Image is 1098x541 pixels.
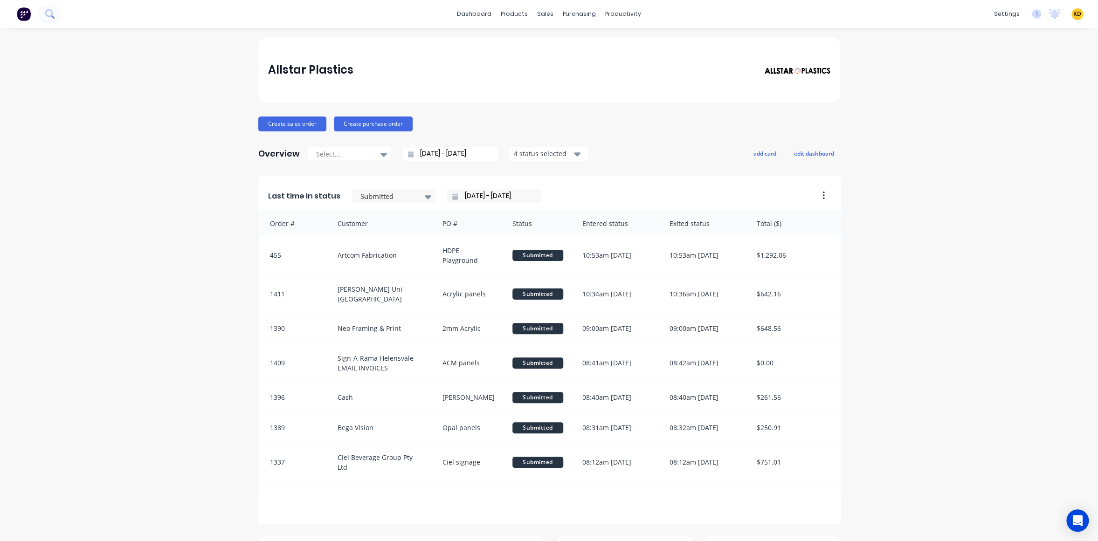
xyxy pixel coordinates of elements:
div: $1,292.06 [747,236,841,274]
div: 08:12am [DATE] [573,443,660,481]
span: Last time in status [268,191,340,202]
div: 08:40am [DATE] [573,383,660,412]
div: $0.00 [747,344,841,382]
div: 09:00am [DATE] [660,314,747,343]
div: Neo Framing & Print [328,314,433,343]
button: Create purchase order [334,116,413,131]
div: settings [989,7,1024,21]
div: Bega Vision [328,413,433,443]
div: HDPE Playground [433,236,503,274]
div: [PERSON_NAME] Uni - [GEOGRAPHIC_DATA] [328,275,433,313]
input: Filter by date [458,189,538,203]
div: Status [503,211,573,236]
span: Submitted [512,457,564,468]
div: $642.16 [747,275,841,313]
div: purchasing [558,7,601,21]
div: 08:40am [DATE] [660,383,747,412]
div: Allstar Plastics [268,61,353,79]
div: Ciel signage [433,443,503,481]
div: 10:53am [DATE] [573,236,660,274]
div: 1390 [259,314,329,343]
div: 10:36am [DATE] [660,275,747,313]
div: 455 [259,236,329,274]
div: 10:34am [DATE] [573,275,660,313]
span: KD [1073,10,1081,18]
button: 4 status selected [509,147,588,161]
div: sales [532,7,558,21]
div: $3,846.26 [747,482,841,510]
div: $250.91 [747,413,841,443]
div: 2mm Acrylic [433,314,503,343]
div: PO # [433,211,503,236]
div: Artcom Fabrication [328,236,433,274]
div: $648.56 [747,314,841,343]
div: Exited status [660,211,747,236]
span: Submitted [512,357,564,369]
div: Overview [258,144,300,163]
div: 09:00am [DATE] [573,314,660,343]
div: 08:31am [DATE] [573,413,660,443]
div: 08:12am [DATE] [660,443,747,481]
div: Sign-A-Rama Helensvale - EMAIL INVOICES [328,344,433,382]
div: Open Intercom Messenger [1066,509,1089,532]
div: Total ($) [747,211,841,236]
div: 1409 [259,344,329,382]
button: Create sales order [258,116,326,131]
div: 1389 [259,413,329,443]
div: 08:32am [DATE] [660,413,747,443]
div: ACM panels [433,344,503,382]
span: Submitted [512,422,564,433]
div: products [496,7,532,21]
div: $261.56 [747,383,841,412]
div: 1411 [259,275,329,313]
div: 10:53am [DATE] [660,236,747,274]
div: Customer [328,211,433,236]
div: Ciel Beverage Group Pty Ltd [328,443,433,481]
div: productivity [601,7,646,21]
div: 4 status selected [514,149,573,158]
span: Submitted [512,288,564,300]
span: Submitted [512,323,564,334]
div: 1337 [259,443,329,481]
div: $751.01 [747,443,841,481]
div: [PERSON_NAME] [433,383,503,412]
a: dashboard [452,7,496,21]
span: Submitted [512,392,564,403]
img: Allstar Plastics [765,67,830,75]
div: Opal panels [433,413,503,443]
button: edit dashboard [788,147,840,159]
div: 08:41am [DATE] [573,344,660,382]
div: Cash [328,383,433,412]
div: 08:42am [DATE] [660,344,747,382]
button: add card [747,147,782,159]
div: Acrylic panels [433,275,503,313]
span: Submitted [512,250,564,261]
div: Entered status [573,211,660,236]
img: Factory [17,7,31,21]
div: Order # [259,211,329,236]
div: 1396 [259,383,329,412]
